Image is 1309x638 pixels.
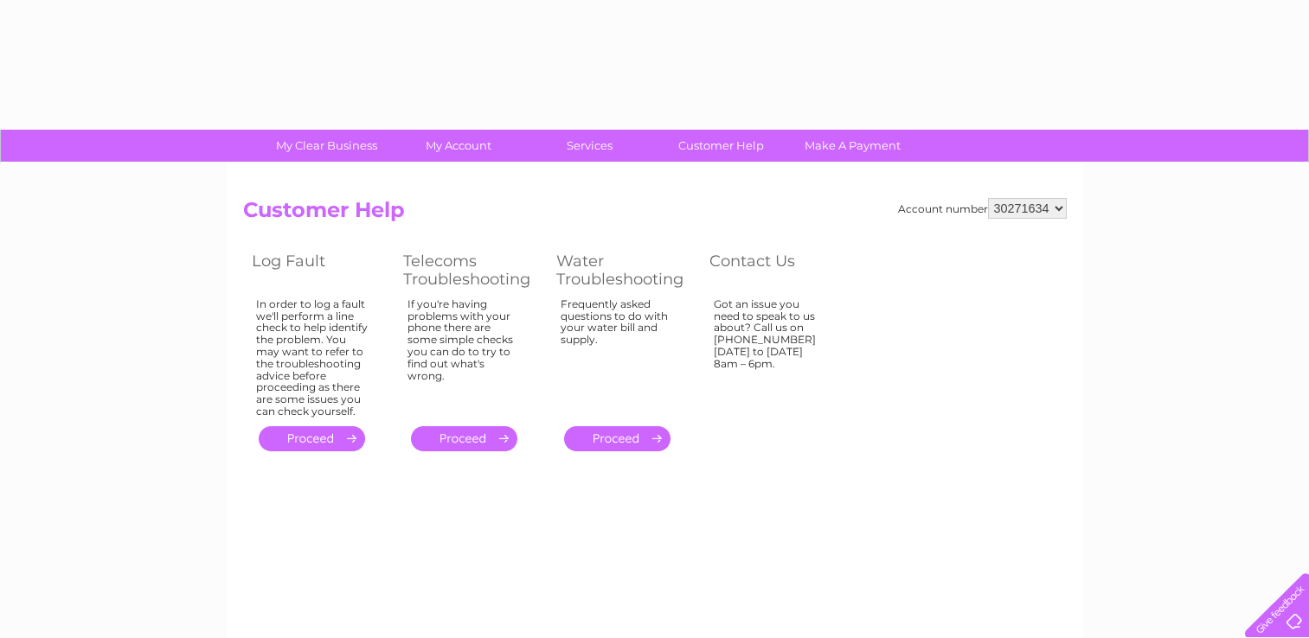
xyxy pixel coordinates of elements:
div: Got an issue you need to speak to us about? Call us on [PHONE_NUMBER] [DATE] to [DATE] 8am – 6pm. [714,298,826,411]
div: In order to log a fault we'll perform a line check to help identify the problem. You may want to ... [256,298,369,418]
div: Account number [898,198,1067,219]
a: . [564,426,671,451]
th: Contact Us [701,247,852,293]
div: If you're having problems with your phone there are some simple checks you can do to try to find ... [407,298,522,411]
a: Make A Payment [781,130,924,162]
a: . [411,426,517,451]
h2: Customer Help [243,198,1067,231]
a: . [259,426,365,451]
th: Log Fault [243,247,395,293]
th: Telecoms Troubleshooting [395,247,548,293]
a: Customer Help [650,130,792,162]
a: My Clear Business [255,130,398,162]
th: Water Troubleshooting [548,247,701,293]
a: My Account [387,130,529,162]
a: Services [518,130,661,162]
div: Frequently asked questions to do with your water bill and supply. [561,298,675,411]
